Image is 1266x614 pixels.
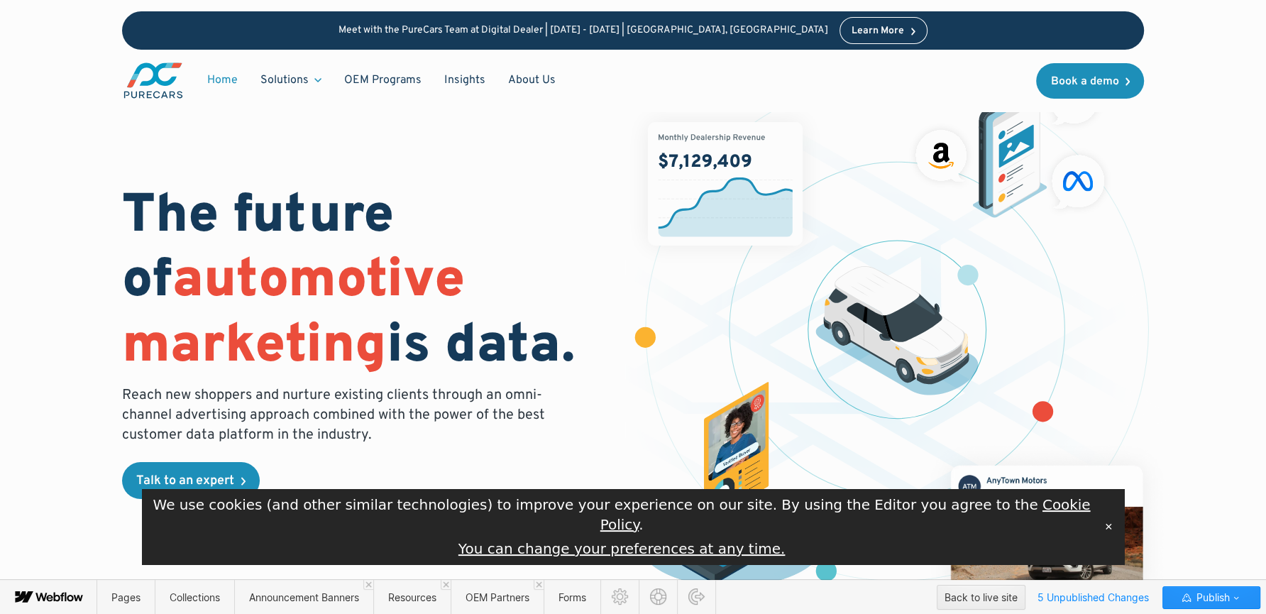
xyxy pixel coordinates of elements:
button: Back to live site [937,585,1025,610]
p: Reach new shoppers and nurture existing clients through an omni-channel advertising approach comb... [122,385,554,445]
span: We use cookies (and other similar technologies) to improve your experience on our site. By using ... [153,496,1091,533]
img: purecars logo [122,61,185,100]
div: Talk to an expert [136,475,234,488]
h1: The future of is data. [122,185,616,380]
a: Close 'OEM Partners' tab [534,580,544,590]
a: Home [196,67,249,94]
div: Learn More [852,26,904,36]
span: 5 Unpublished Changes [1031,586,1155,608]
span: Collections [170,591,220,603]
a: Talk to an expert [122,462,260,499]
a: About Us [497,67,567,94]
div: Solutions [249,67,333,94]
img: ads on social media and advertising partners [908,68,1112,218]
span: Announcement Banners [249,591,359,603]
button: Close [1099,516,1118,537]
a: Close 'Announcement Banners' tab [363,580,373,590]
p: Meet with the PureCars Team at Digital Dealer | [DATE] - [DATE] | [GEOGRAPHIC_DATA], [GEOGRAPHIC_... [338,25,828,37]
button: Publish [1162,586,1260,609]
div: Back to live site [945,587,1018,608]
span: Publish [1193,587,1229,608]
a: Insights [433,67,497,94]
button: You can change your preferences at any time. [458,539,786,559]
div: Book a demo [1050,76,1118,87]
a: Learn More [840,17,928,44]
span: Pages [111,591,141,603]
div: Solutions [260,72,309,88]
span: automotive marketing [122,248,465,380]
img: persona of a buyer [625,382,837,593]
span: OEM Partners [466,591,529,603]
a: OEM Programs [333,67,433,94]
span: Forms [558,591,586,603]
img: illustration of a vehicle [815,266,979,395]
a: main [122,61,185,100]
a: Close 'Resources' tab [441,580,451,590]
a: Book a demo [1036,63,1144,99]
img: chart showing monthly dealership revenue of $7m [648,122,803,246]
span: Resources [388,591,436,603]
